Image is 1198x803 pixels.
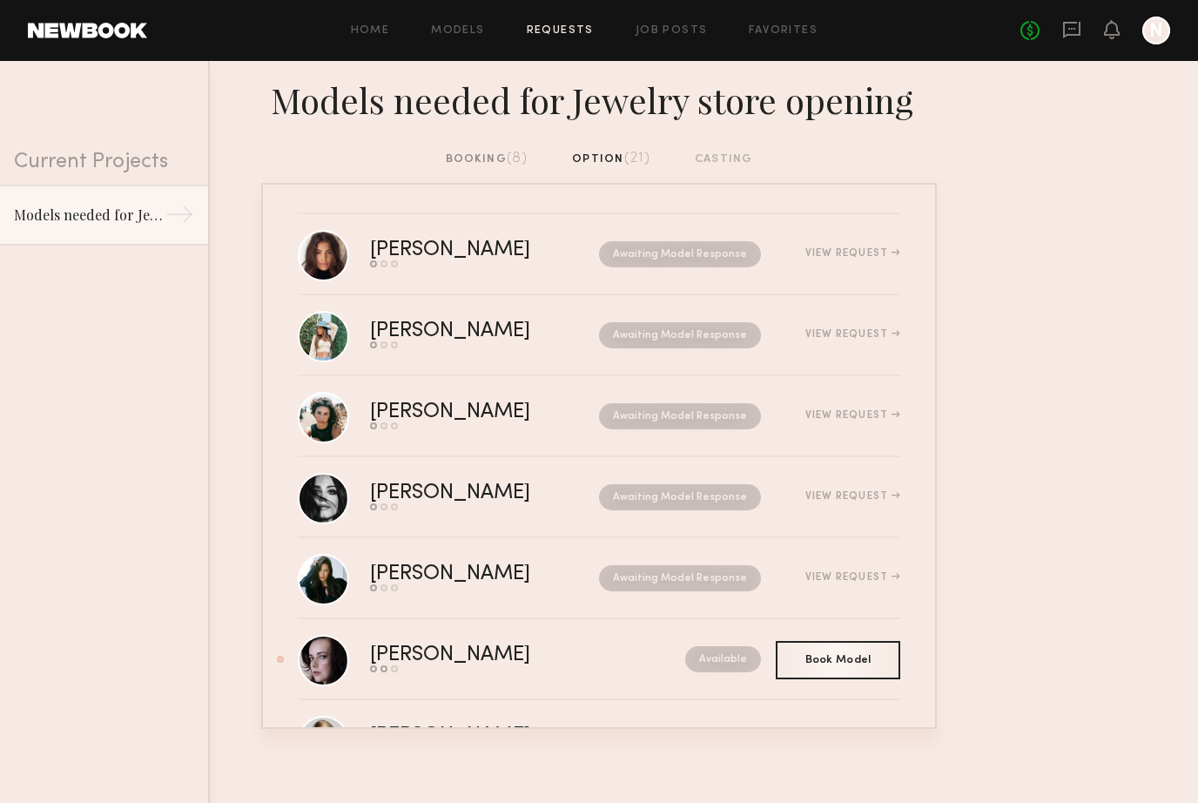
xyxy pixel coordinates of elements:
span: Book Model [805,655,872,665]
nb-request-status: Awaiting Model Response [599,241,761,267]
div: [PERSON_NAME] [370,564,565,584]
a: [PERSON_NAME]Awaiting Model ResponseView Request [298,214,900,295]
span: (8) [507,152,528,165]
nb-request-status: Awaiting Model Response [599,322,761,348]
div: [PERSON_NAME] [370,321,565,341]
div: View Request [805,491,900,502]
a: Favorites [749,25,818,37]
nb-request-status: Awaiting Model Response [599,565,761,591]
a: [PERSON_NAME]Awaiting Model Response [298,700,900,781]
nb-request-status: Available [685,646,761,672]
div: Models needed for Jewelry store opening [261,75,937,122]
div: booking [446,150,528,169]
a: [PERSON_NAME]Awaiting Model ResponseView Request [298,376,900,457]
div: View Request [805,410,900,421]
a: Job Posts [636,25,708,37]
div: [PERSON_NAME] [370,402,565,422]
div: [PERSON_NAME] [370,726,565,746]
div: → [165,200,194,235]
a: [PERSON_NAME]Available [298,619,900,700]
a: [PERSON_NAME]Awaiting Model ResponseView Request [298,295,900,376]
div: [PERSON_NAME] [370,645,608,665]
nb-request-status: Awaiting Model Response [599,484,761,510]
a: Home [351,25,390,37]
div: View Request [805,572,900,583]
div: [PERSON_NAME] [370,240,565,260]
div: [PERSON_NAME] [370,483,565,503]
a: N [1142,17,1170,44]
a: [PERSON_NAME]Awaiting Model ResponseView Request [298,538,900,619]
div: View Request [805,329,900,340]
nb-request-status: Awaiting Model Response [599,403,761,429]
div: View Request [805,248,900,259]
a: Requests [527,25,594,37]
a: Models [431,25,484,37]
div: Models needed for Jewelry store opening [14,205,165,226]
nb-request-status: Awaiting Model Response [599,727,761,753]
a: [PERSON_NAME]Awaiting Model ResponseView Request [298,457,900,538]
